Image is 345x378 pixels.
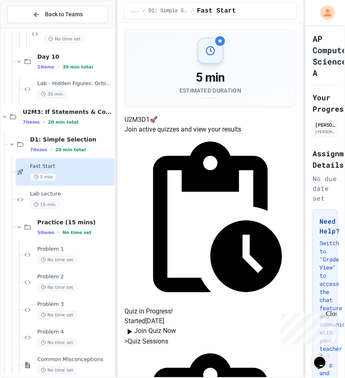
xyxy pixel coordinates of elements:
span: Practice (15 mins) [37,219,113,226]
span: • [50,147,52,153]
span: Back to Teams [45,10,83,19]
span: 20 min total [55,147,86,153]
span: No time set [37,256,77,264]
span: Problem 3 [37,301,113,308]
span: • [58,64,59,70]
span: 15 min [30,201,59,209]
span: U2M3: If Statements & Control Flow [23,108,113,116]
span: 1 items [37,65,54,70]
span: • [43,119,45,125]
span: Lab Lecture [30,191,113,198]
span: 5 min [30,173,56,181]
button: Join Quiz Now [124,326,176,336]
span: No time set [37,367,77,374]
div: My Account [312,3,337,22]
span: Problem 4 [37,329,113,336]
span: 30 min [37,91,66,98]
span: 7 items [30,147,47,153]
span: No time set [45,35,84,43]
div: [PERSON_NAME] South [315,121,335,128]
div: [PERSON_NAME][EMAIL_ADDRESS][DOMAIN_NAME] [315,129,335,135]
h5: > Quiz Sessions [124,337,296,346]
button: Back to Teams [7,6,108,23]
span: ... [131,8,139,14]
h3: Need Help? [319,216,331,236]
span: Problem 2 [37,274,113,281]
iframe: chat widget [311,346,337,370]
div: Chat with us now!Close [3,3,56,52]
span: No time set [37,284,77,292]
p: Started [DATE] [124,316,296,326]
span: Lab - Hidden Figures: Orbital Velocity Calculator [37,80,113,87]
span: No time set [62,230,92,235]
span: • [58,229,59,236]
span: D1: Simple Selection [149,8,188,14]
span: Fast Start [30,163,113,170]
span: No time set [37,339,77,347]
p: Join active quizzes and view your results [124,125,296,134]
h2: Assignment Details [313,148,338,171]
span: 5 items [37,230,54,235]
h4: U2M3D1 🚀 [124,115,296,125]
div: No due date set [313,174,338,203]
div: Estimated Duration [180,86,241,95]
span: Day 10 [37,53,113,60]
span: / [143,8,146,14]
span: D1: Simple Selection [30,136,113,143]
span: Problem 1 [37,246,113,253]
span: / [191,8,194,14]
span: No time set [37,311,77,319]
iframe: chat widget [278,310,337,345]
h2: Your Progress [313,92,338,114]
span: 30 min total [62,65,93,70]
span: Common Misconceptions [37,356,113,363]
div: 5 min [180,70,241,85]
span: 20 min total [48,120,78,125]
span: Fast Start [197,6,236,16]
h5: Quiz in Progress! [124,307,296,316]
span: 7 items [23,120,40,125]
